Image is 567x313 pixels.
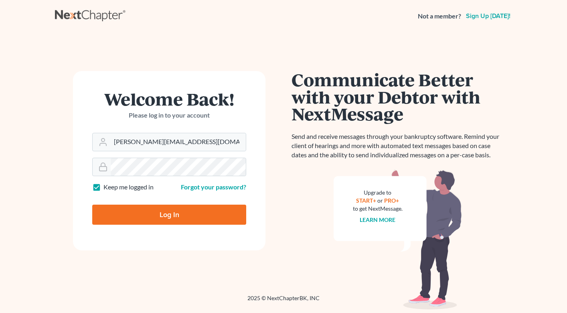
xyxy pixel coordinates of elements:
strong: Not a member? [418,12,461,21]
input: Log In [92,205,246,225]
div: to get NextMessage. [353,205,403,213]
a: Learn more [360,216,396,223]
p: Send and receive messages through your bankruptcy software. Remind your client of hearings and mo... [292,132,504,160]
a: PRO+ [385,197,399,204]
label: Keep me logged in [103,183,154,192]
span: or [378,197,383,204]
p: Please log in to your account [92,111,246,120]
div: Upgrade to [353,189,403,197]
a: Forgot your password? [181,183,246,191]
a: Sign up [DATE]! [464,13,512,19]
div: 2025 © NextChapterBK, INC [55,294,512,309]
h1: Communicate Better with your Debtor with NextMessage [292,71,504,122]
h1: Welcome Back! [92,90,246,108]
img: nextmessage_bg-59042aed3d76b12b5cd301f8e5b87938c9018125f34e5fa2b7a6b67550977c72.svg [334,169,462,310]
input: Email Address [111,133,246,151]
a: START+ [356,197,377,204]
